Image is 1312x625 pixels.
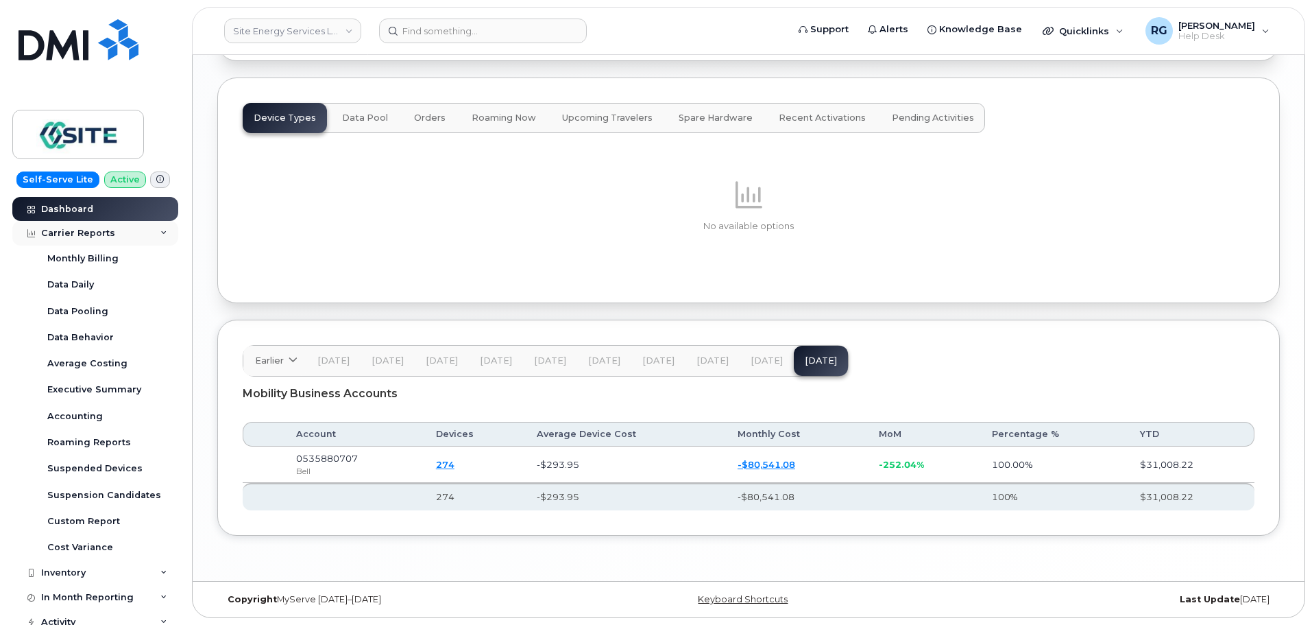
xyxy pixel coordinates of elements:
[698,594,788,604] a: Keyboard Shortcuts
[480,355,512,366] span: [DATE]
[1136,17,1279,45] div: Robert Graham
[918,16,1032,43] a: Knowledge Base
[317,355,350,366] span: [DATE]
[939,23,1022,36] span: Knowledge Base
[524,483,725,510] th: -$293.95
[980,422,1128,447] th: Percentage %
[436,459,454,470] a: 274
[243,346,306,376] a: Earlier
[379,19,587,43] input: Find something...
[879,23,908,36] span: Alerts
[534,355,566,366] span: [DATE]
[751,355,783,366] span: [DATE]
[980,483,1128,510] th: 100%
[858,16,918,43] a: Alerts
[879,459,924,470] span: -252.04%
[1178,31,1255,42] span: Help Desk
[779,113,866,123] span: Recent Activations
[789,16,858,43] a: Support
[679,113,753,123] span: Spare Hardware
[426,355,458,366] span: [DATE]
[588,355,620,366] span: [DATE]
[342,113,388,123] span: Data Pool
[1180,594,1240,604] strong: Last Update
[725,483,866,510] th: -$80,541.08
[925,594,1280,605] div: [DATE]
[1059,25,1109,36] span: Quicklinks
[424,483,524,510] th: 274
[892,113,974,123] span: Pending Activities
[980,447,1128,483] td: 100.00%
[414,113,446,123] span: Orders
[524,447,725,483] td: -$293.95
[228,594,277,604] strong: Copyright
[296,453,358,464] span: 0535880707
[866,422,980,447] th: MoM
[1128,422,1254,447] th: YTD
[472,113,536,123] span: Roaming Now
[424,422,524,447] th: Devices
[224,19,361,43] a: Site Energy Services Limited
[1033,17,1133,45] div: Quicklinks
[738,459,795,470] a: -$80,541.08
[642,355,675,366] span: [DATE]
[1128,447,1254,483] td: $31,008.22
[243,377,1254,411] div: Mobility Business Accounts
[810,23,849,36] span: Support
[255,354,284,367] span: Earlier
[296,466,311,476] span: Bell
[284,422,424,447] th: Account
[243,220,1254,233] p: No available options
[725,422,866,447] th: Monthly Cost
[1151,23,1167,39] span: RG
[696,355,729,366] span: [DATE]
[372,355,404,366] span: [DATE]
[1178,20,1255,31] span: [PERSON_NAME]
[217,594,572,605] div: MyServe [DATE]–[DATE]
[1128,483,1254,510] th: $31,008.22
[562,113,653,123] span: Upcoming Travelers
[524,422,725,447] th: Average Device Cost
